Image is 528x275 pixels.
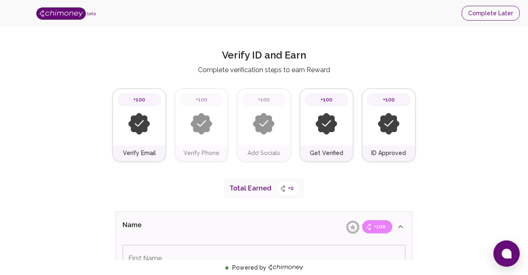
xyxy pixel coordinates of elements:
span: +100 [378,96,400,104]
span: beta [87,11,96,16]
button: Open chat window [493,240,520,267]
h6: Get Verified [310,149,343,158]
span: +100 [316,96,337,104]
span: +100 [369,223,391,231]
p: Name [123,220,212,233]
p: Total Earned [229,183,271,193]
span: +0 [283,184,299,193]
span: +100 [191,96,212,104]
img: inactive [378,113,400,135]
img: Logo [36,7,86,20]
h6: Verify Email [123,149,156,158]
img: inactive [128,113,150,135]
img: inactive [253,113,275,135]
img: inactive [316,113,337,135]
p: Complete verification steps to earn Reward [198,65,330,75]
h6: Add Socials [247,149,280,158]
button: Complete Later [462,6,520,21]
h6: ID Approved [371,149,406,158]
h6: Verify Phone [184,149,219,158]
div: Name+100 [116,212,412,242]
span: +100 [253,96,275,104]
img: inactive [191,113,212,135]
h2: Verify ID and Earn [222,49,306,65]
span: +100 [128,96,150,104]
